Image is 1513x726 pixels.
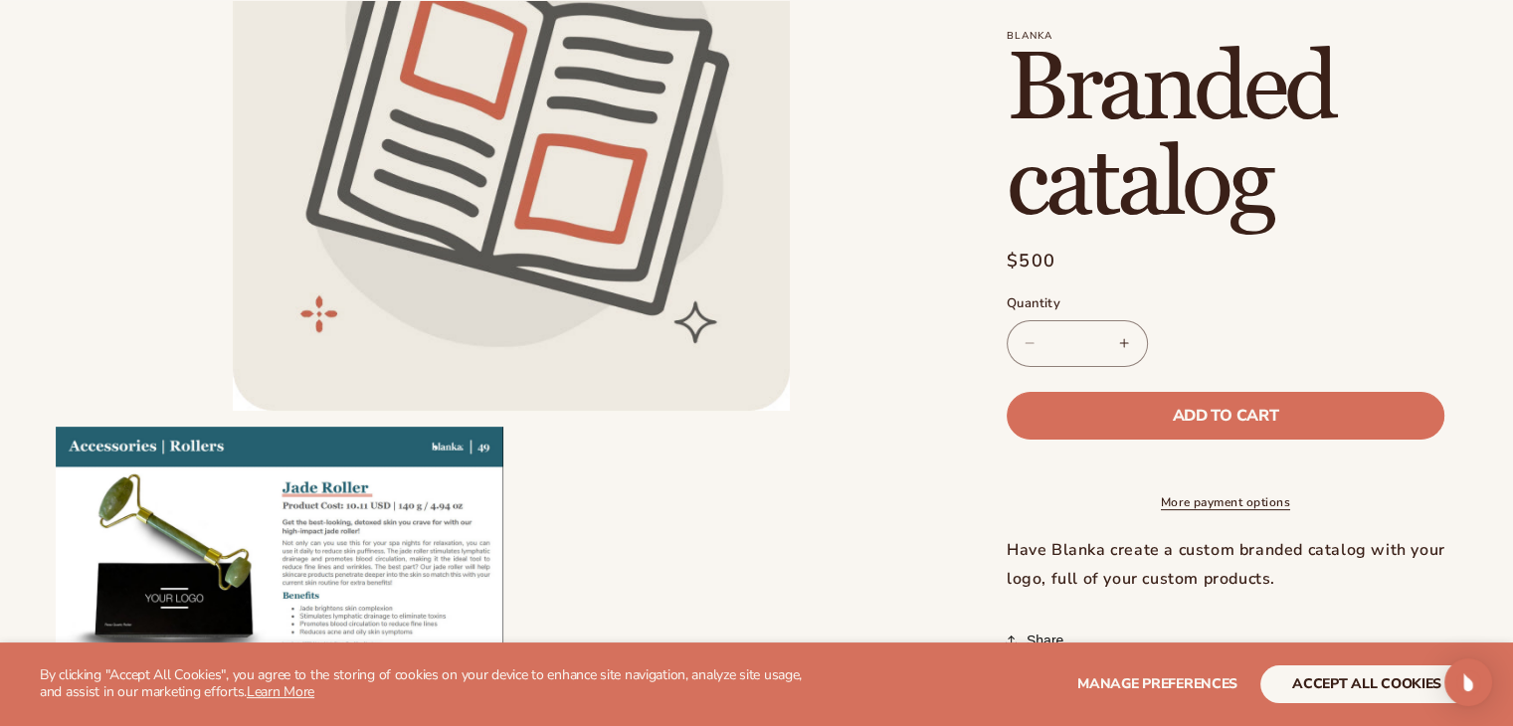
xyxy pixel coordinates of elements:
p: Blanka [1007,30,1457,42]
span: Manage preferences [1077,674,1237,693]
a: More payment options [1007,493,1444,511]
button: accept all cookies [1260,665,1473,703]
div: Have Blanka create a custom branded catalog with your logo, full of your custom products. [1007,536,1457,594]
h1: Branded catalog [1007,42,1457,233]
p: By clicking "Accept All Cookies", you agree to the storing of cookies on your device to enhance s... [40,667,825,701]
button: Share [1007,619,1069,662]
button: Add to cart [1007,392,1444,440]
span: Add to cart [1173,408,1278,424]
span: $500 [1007,248,1055,274]
button: Manage preferences [1077,665,1237,703]
label: Quantity [1007,294,1444,314]
div: Open Intercom Messenger [1444,658,1492,706]
a: Learn More [247,682,314,701]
